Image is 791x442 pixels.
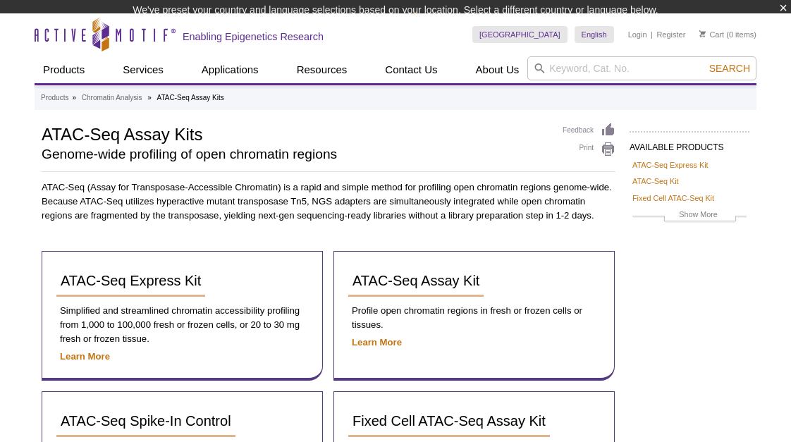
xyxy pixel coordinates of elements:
[56,406,235,437] a: ATAC-Seq Spike-In Control
[699,30,706,37] img: Your Cart
[348,266,484,297] a: ATAC-Seq Assay Kit
[114,56,172,83] a: Services
[563,123,615,138] a: Feedback
[41,92,68,104] a: Products
[472,26,568,43] a: [GEOGRAPHIC_DATA]
[72,94,76,102] li: »
[348,304,600,332] p: Profile open chromatin regions in fresh or frozen cells or tissues.
[42,180,615,223] p: ATAC-Seq (Assay for Transposase-Accessible Chromatin) is a rapid and simple method for profiling ...
[147,94,152,102] li: »
[193,56,267,83] a: Applications
[82,92,142,104] a: Chromatin Analysis
[699,26,756,43] li: (0 items)
[376,56,446,83] a: Contact Us
[651,26,653,43] li: |
[632,208,747,224] a: Show More
[348,406,550,437] a: Fixed Cell ATAC-Seq Assay Kit
[467,56,528,83] a: About Us
[575,26,614,43] a: English
[60,351,110,362] a: Learn More
[709,63,750,74] span: Search
[563,142,615,157] a: Print
[632,175,679,188] a: ATAC-Seq Kit
[352,273,479,288] span: ATAC-Seq Assay Kit
[35,56,93,83] a: Products
[288,56,356,83] a: Resources
[42,123,548,144] h1: ATAC-Seq Assay Kits
[630,131,749,156] h2: AVAILABLE PRODUCTS
[42,148,548,161] h2: Genome-wide profiling of open chromatin regions
[56,304,308,346] p: Simplified and streamlined chromatin accessibility profiling from 1,000 to 100,000 fresh or froze...
[705,62,754,75] button: Search
[699,30,724,39] a: Cart
[157,94,224,102] li: ATAC-Seq Assay Kits
[183,30,324,43] h2: Enabling Epigenetics Research
[527,56,756,80] input: Keyword, Cat. No.
[632,159,709,171] a: ATAC-Seq Express Kit
[632,192,714,204] a: Fixed Cell ATAC-Seq Kit
[656,30,685,39] a: Register
[56,266,205,297] a: ATAC-Seq Express Kit
[61,273,201,288] span: ATAC-Seq Express Kit
[352,337,402,348] a: Learn More
[61,413,231,429] span: ATAC-Seq Spike-In Control
[352,413,546,429] span: Fixed Cell ATAC-Seq Assay Kit
[414,11,451,44] img: Change Here
[628,30,647,39] a: Login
